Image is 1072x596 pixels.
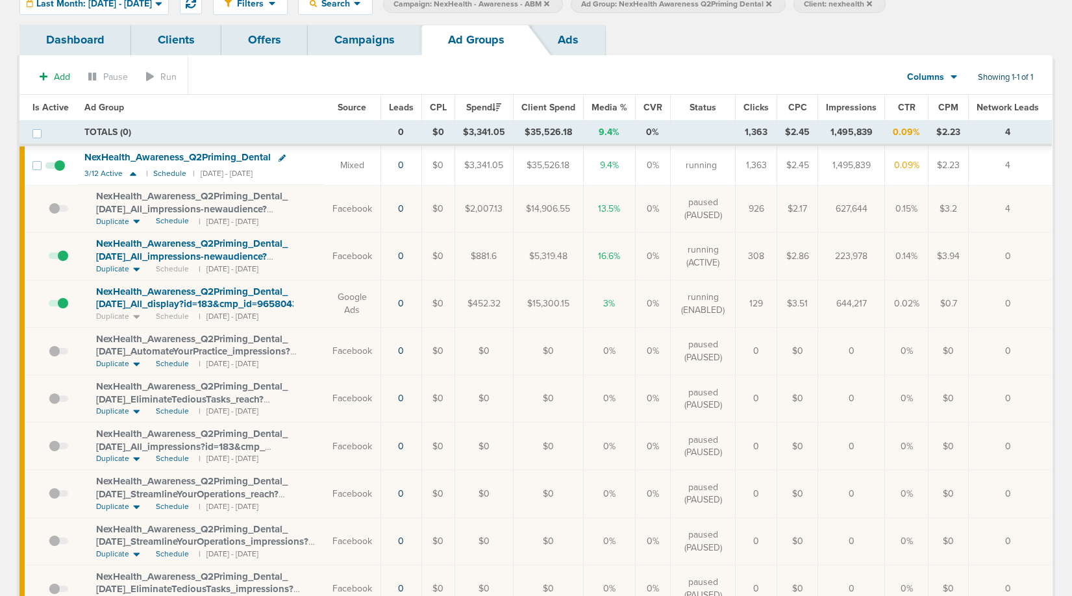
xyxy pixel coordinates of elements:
td: 0% [635,121,670,145]
td: 4 [969,185,1053,232]
td: $0 [455,423,513,470]
span: Is Active [32,102,69,113]
span: Network Leads [977,102,1039,113]
td: $0 [455,327,513,375]
td: $0 [513,423,583,470]
td: 3% [583,280,635,327]
td: $0 [777,327,818,375]
td: $0 [455,517,513,565]
td: $0 [421,145,455,185]
td: $0 [421,232,455,280]
td: 0 [736,375,777,423]
td: 0 [736,517,777,565]
td: 0 [969,232,1053,280]
td: $2,007.13 [455,185,513,232]
td: 16.6% [583,232,635,280]
td: $0 [929,423,969,470]
span: CVR [643,102,662,113]
span: NexHealth_ Awareness_ Q2Priming_ Dental_ [DATE]_ All_ impressions?id=183&cmp_ id=9658043 [96,428,288,465]
span: NexHealth_ Awareness_ Q2Priming_ Dental_ [DATE]_ StreamlineYourOperations_ reach?id=183&cmp_ id=9... [96,475,288,512]
td: 0% [885,517,929,565]
span: Add [54,71,70,82]
span: Media % [592,102,627,113]
td: $0 [513,470,583,517]
small: | [DATE] - [DATE] [193,169,253,179]
span: Duplicate [96,216,129,227]
td: $0 [421,280,455,327]
span: Spend [466,102,501,113]
span: Leads [389,102,414,113]
td: 644,217 [818,280,885,327]
td: 926 [736,185,777,232]
span: Schedule [156,216,189,227]
td: 0% [583,327,635,375]
td: $2.45 [777,121,818,145]
td: $0 [929,470,969,517]
span: Client Spend [521,102,575,113]
td: Mixed [324,145,380,185]
a: Offers [221,25,308,55]
td: 0 [818,470,885,517]
td: 0 [818,423,885,470]
small: | [DATE] - [DATE] [199,358,258,369]
span: Duplicate [96,358,129,369]
td: 0% [885,375,929,423]
td: 0 [969,423,1053,470]
button: Add [32,68,77,86]
td: $2.23 [929,145,969,185]
td: 129 [736,280,777,327]
td: 4 [969,145,1053,185]
td: 0 [818,327,885,375]
td: Facebook [324,470,380,517]
span: Impressions [826,102,877,113]
td: 308 [736,232,777,280]
td: $3,341.05 [455,121,513,145]
a: 0 [398,345,404,356]
span: CTR [898,102,916,113]
td: $0 [421,327,455,375]
td: Facebook [324,185,380,232]
td: paused (PAUSED) [670,470,735,517]
span: Duplicate [96,264,129,275]
td: 9.4% [583,121,635,145]
td: 0 [969,470,1053,517]
td: $0 [421,423,455,470]
td: 0% [635,232,670,280]
td: $0 [421,470,455,517]
td: paused (PAUSED) [670,423,735,470]
td: $2.86 [777,232,818,280]
td: 0% [583,375,635,423]
td: 223,978 [818,232,885,280]
td: 0% [635,185,670,232]
a: Ad Groups [421,25,531,55]
small: | [DATE] - [DATE] [199,501,258,512]
td: 13.5% [583,185,635,232]
td: $2.45 [777,145,818,185]
small: | [DATE] - [DATE] [199,311,258,322]
td: 0 [969,375,1053,423]
span: Duplicate [96,549,129,560]
span: Schedule [156,549,189,560]
td: $3.51 [777,280,818,327]
span: Schedule [156,501,189,512]
td: $35,526.18 [513,145,583,185]
td: 0.09% [885,145,929,185]
td: $0 [929,517,969,565]
a: Ads [531,25,605,55]
td: $0 [513,375,583,423]
td: $5,319.48 [513,232,583,280]
td: 0 [736,327,777,375]
td: paused (PAUSED) [670,375,735,423]
td: 0 [969,517,1053,565]
span: NexHealth_ Awareness_ Q2Priming_ Dental_ [DATE]_ All_ impressions-newaudience?id=183&cmp_ id=9658043 [96,238,288,275]
td: 0 [818,375,885,423]
td: 0 [969,280,1053,327]
a: 0 [398,536,404,547]
td: $0 [513,517,583,565]
td: $0 [777,470,818,517]
td: 0.02% [885,280,929,327]
td: $3.94 [929,232,969,280]
small: | [DATE] - [DATE] [199,406,258,417]
td: running (ACTIVE) [670,232,735,280]
span: NexHealth_ Awareness_ Q2Priming_ Dental_ [DATE]_ AutomateYourPractice_ impressions?id=183&cmp_ id... [96,333,290,370]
